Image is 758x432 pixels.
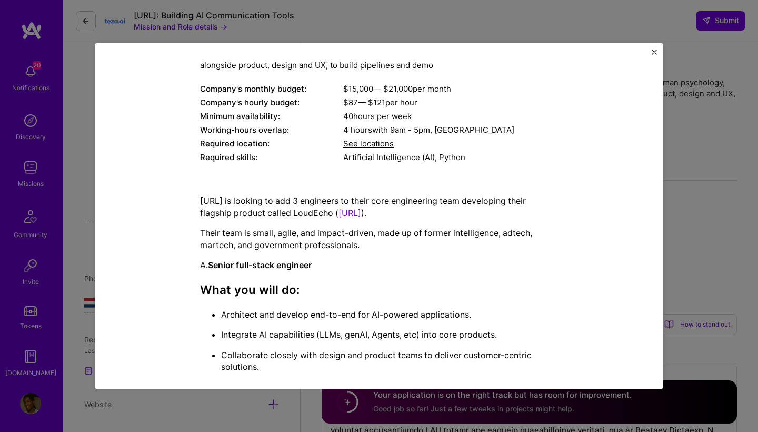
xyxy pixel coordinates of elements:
[221,349,558,373] p: Collaborate closely with design and product teams to deliver customer-centric solutions.
[200,195,558,219] p: [URL] is looking to add 3 engineers to their core engineering team developing their flagship prod...
[343,124,558,135] div: 4 hours with [GEOGRAPHIC_DATA]
[221,329,558,340] p: Integrate AI capabilities (LLMs, genAI, Agents, etc) into core products.
[208,260,312,270] strong: Senior full-stack engineer
[200,227,558,251] p: Their team is small, agile, and impact-driven, made up of former intelligence, adtech, martech, a...
[200,83,343,94] div: Company's monthly budget:
[200,97,343,108] div: Company's hourly budget:
[200,124,343,135] div: Working-hours overlap:
[388,125,434,135] span: 9am - 5pm ,
[343,97,558,108] div: $ 87 — $ 121 per hour
[200,152,343,163] div: Required skills:
[338,208,361,218] a: [URL]
[343,83,558,94] div: $ 15,000 — $ 21,000 per month
[200,259,558,271] p: A.
[343,139,394,149] span: See locations
[221,309,558,320] p: Architect and develop end-to-end for AI-powered applications.
[652,50,657,61] button: Close
[343,152,558,163] div: Artificial Intelligence (AI), Python
[200,111,343,122] div: Minimum availability:
[343,111,558,122] div: 40 hours per week
[200,138,343,149] div: Required location:
[200,283,558,297] h3: What you will do:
